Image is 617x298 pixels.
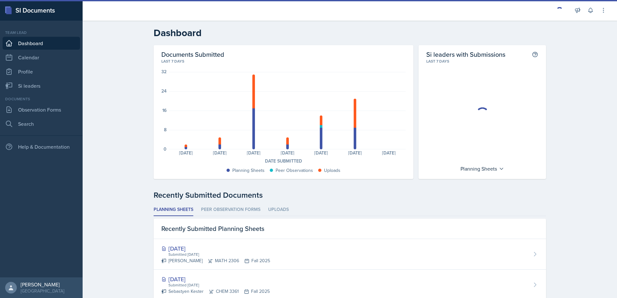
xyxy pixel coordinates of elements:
[154,204,193,216] li: Planning Sheets
[161,89,167,93] div: 24
[3,140,80,153] div: Help & Documentation
[3,79,80,92] a: Si leaders
[21,288,64,294] div: [GEOGRAPHIC_DATA]
[304,151,338,155] div: [DATE]
[324,167,340,174] div: Uploads
[161,288,270,295] div: Sebastyen Kester CHEM 3361 Fall 2025
[169,151,203,155] div: [DATE]
[161,50,406,58] h2: Documents Submitted
[3,96,80,102] div: Documents
[203,151,237,155] div: [DATE]
[201,204,260,216] li: Peer Observation Forms
[21,281,64,288] div: [PERSON_NAME]
[372,151,406,155] div: [DATE]
[3,117,80,130] a: Search
[3,51,80,64] a: Calendar
[154,27,546,39] h2: Dashboard
[338,151,372,155] div: [DATE]
[232,167,265,174] div: Planning Sheets
[276,167,313,174] div: Peer Observations
[161,275,270,283] div: [DATE]
[161,69,167,74] div: 32
[164,127,167,132] div: 8
[457,164,507,174] div: Planning Sheets
[154,239,546,270] a: [DATE] Submitted [DATE] [PERSON_NAME]MATH 2306Fall 2025
[426,58,538,64] div: Last 7 days
[270,151,304,155] div: [DATE]
[161,58,406,64] div: Last 7 days
[164,147,167,151] div: 0
[426,50,505,58] h2: Si leaders with Submissions
[161,158,406,164] div: Date Submitted
[3,103,80,116] a: Observation Forms
[3,65,80,78] a: Profile
[154,189,546,201] div: Recently Submitted Documents
[3,37,80,50] a: Dashboard
[161,244,270,253] div: [DATE]
[3,30,80,35] div: Team lead
[168,282,270,288] div: Submitted [DATE]
[162,108,167,113] div: 16
[268,204,289,216] li: Uploads
[154,219,546,239] div: Recently Submitted Planning Sheets
[237,151,271,155] div: [DATE]
[168,252,270,257] div: Submitted [DATE]
[161,257,270,264] div: [PERSON_NAME] MATH 2306 Fall 2025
